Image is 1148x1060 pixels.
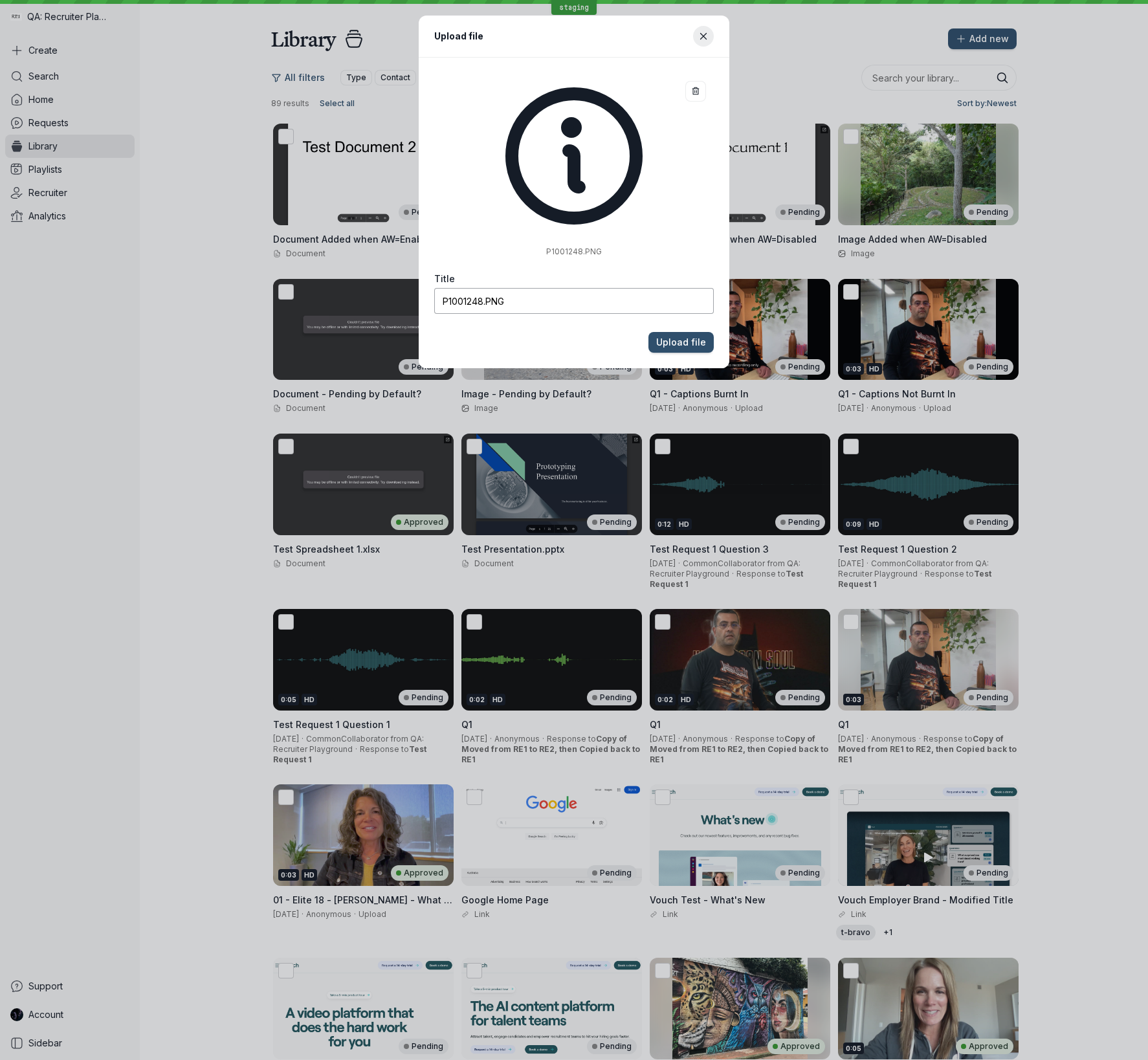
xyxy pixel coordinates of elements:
[434,288,714,314] input: Untitled file
[693,26,714,47] button: Close modal
[648,332,714,353] button: Upload file
[434,272,455,285] span: Title
[656,336,706,349] span: Upload file
[434,28,483,43] h1: Upload file
[434,247,714,257] p: P1001248.PNG
[685,81,706,102] button: Remove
